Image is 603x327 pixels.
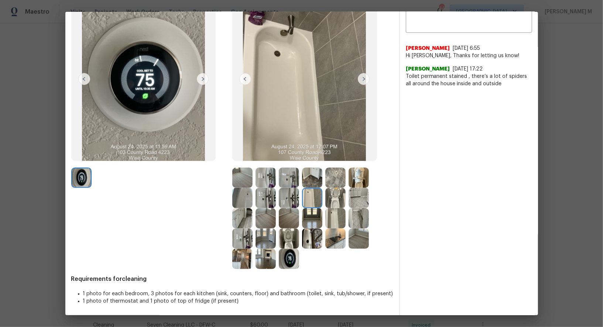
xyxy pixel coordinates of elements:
img: left-chevron-button-url [78,73,90,85]
span: [PERSON_NAME] [406,65,450,73]
img: left-chevron-button-url [239,73,251,85]
span: [DATE] 6:55 [453,46,480,51]
li: 1 photo for each bedroom, 3 photos for each kitchen (sink, counters, floor) and bathroom (toilet,... [83,290,393,297]
span: [DATE] 17:22 [453,66,483,72]
span: Requirements for cleaning [71,275,393,283]
li: 1 photo of thermostat and 1 photo of top of fridge (if present) [83,297,393,305]
img: right-chevron-button-url [358,73,370,85]
img: right-chevron-button-url [197,73,209,85]
span: Toilet permanent stained , there’s a lot of spiders all around the house inside and outside [406,73,532,87]
span: Hi [PERSON_NAME], Thanks for letting us know! [406,52,532,59]
span: [PERSON_NAME] [406,45,450,52]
